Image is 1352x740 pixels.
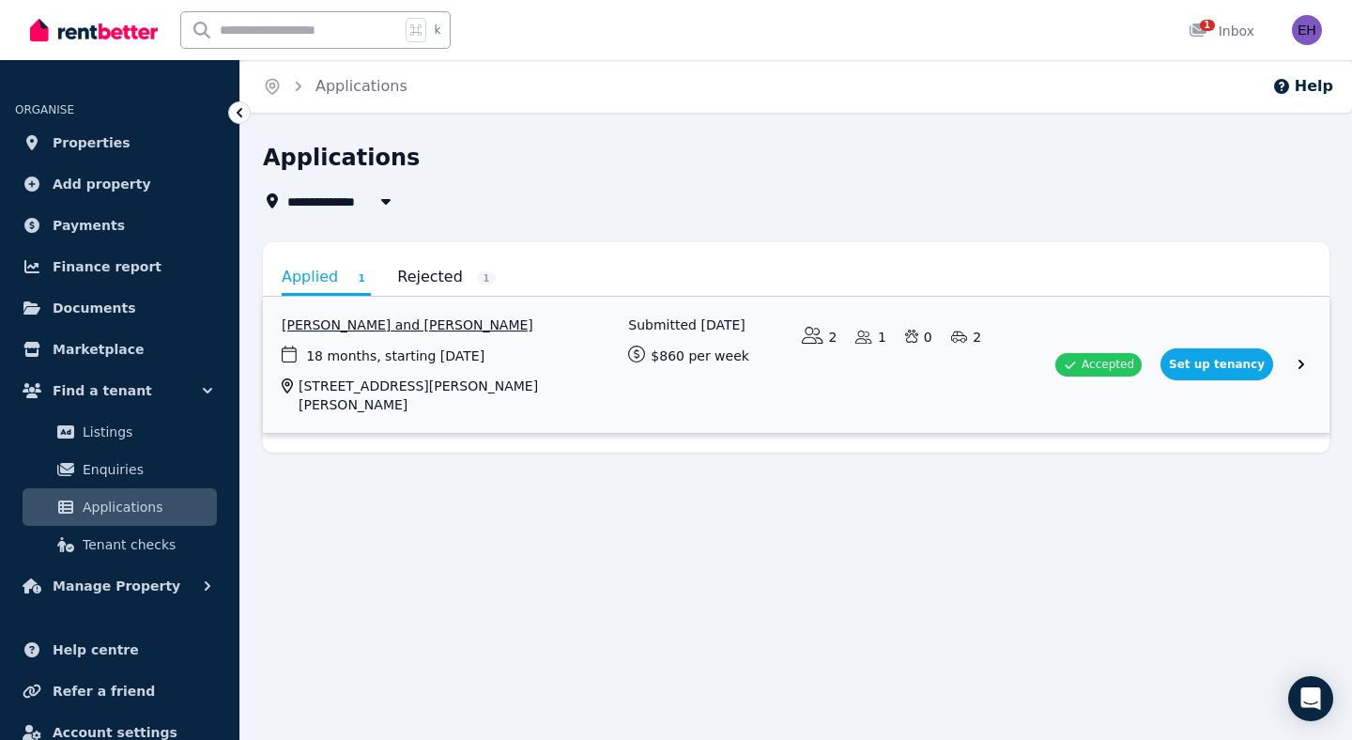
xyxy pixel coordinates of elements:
a: Applications [23,488,217,526]
span: Manage Property [53,575,180,597]
span: k [434,23,440,38]
a: Refer a friend [15,672,224,710]
span: Marketplace [53,338,144,361]
a: Add property [15,165,224,203]
a: Listings [23,413,217,451]
span: Help centre [53,639,139,661]
span: 1 [352,271,371,285]
nav: Breadcrumb [240,60,430,113]
span: ORGANISE [15,103,74,116]
span: Refer a friend [53,680,155,702]
a: Applied [282,261,371,296]
img: Ed Harris [1292,15,1322,45]
a: Documents [15,289,224,327]
span: 1 [477,271,496,285]
span: 1 [1200,20,1215,31]
span: Tenant checks [83,533,209,556]
a: Finance report [15,248,224,285]
span: Enquiries [83,458,209,481]
span: Properties [53,131,131,154]
button: Help [1272,75,1333,98]
a: Applications [315,77,407,95]
span: Payments [53,214,125,237]
button: Manage Property [15,567,224,605]
a: Properties [15,124,224,162]
a: Help centre [15,631,224,669]
a: Tenant checks [23,526,217,563]
img: RentBetter [30,16,158,44]
span: Add property [53,173,151,195]
span: Applications [83,496,209,518]
a: Rejected [397,261,496,293]
a: Enquiries [23,451,217,488]
div: Open Intercom Messenger [1288,676,1333,721]
a: Payments [15,207,224,244]
div: Inbox [1189,22,1254,40]
span: Listings [83,421,209,443]
span: Finance report [53,255,161,278]
button: Find a tenant [15,372,224,409]
span: Documents [53,297,136,319]
h1: Applications [263,143,420,173]
a: Marketplace [15,331,224,368]
a: View application: Rashmi Ravindran and Ashish Parmar [263,297,1329,433]
span: Find a tenant [53,379,152,402]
